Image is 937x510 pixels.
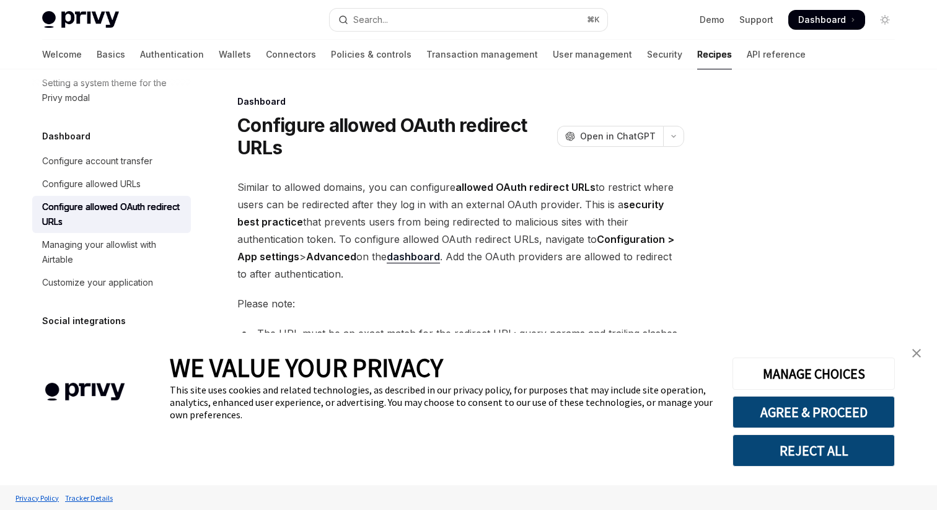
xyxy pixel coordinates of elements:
button: Open in ChatGPT [557,126,663,147]
a: Authentication [140,40,204,69]
a: Dashboard [788,10,865,30]
h5: Dashboard [42,129,90,144]
h1: Configure allowed OAuth redirect URLs [237,114,552,159]
strong: allowed OAuth redirect URLs [455,181,596,193]
a: Wallets [219,40,251,69]
div: Configure allowed OAuth redirect URLs [42,200,183,229]
div: Configure allowed URLs [42,177,141,191]
div: This site uses cookies and related technologies, as described in our privacy policy, for purposes... [170,384,714,421]
a: close banner [904,341,929,366]
a: Security [647,40,682,69]
a: Configure allowed OAuth redirect URLs [32,196,191,233]
a: Privacy Policy [12,487,62,509]
span: Similar to allowed domains, you can configure to restrict where users can be redirected after the... [237,178,684,283]
a: Policies & controls [331,40,411,69]
span: WE VALUE YOUR PRIVACY [170,351,443,384]
a: Demo [700,14,724,26]
button: MANAGE CHOICES [732,358,895,390]
strong: Advanced [306,250,356,263]
li: The URL must be an exact match for the redirect URL; query params and trailing slashes will error. [237,325,684,359]
img: light logo [42,11,119,29]
button: AGREE & PROCEED [732,396,895,428]
span: ⌘ K [587,15,600,25]
button: REJECT ALL [732,434,895,467]
a: API reference [747,40,806,69]
a: Welcome [42,40,82,69]
a: Recipes [697,40,732,69]
a: Configure account transfer [32,150,191,172]
a: Setting a system theme for the Privy modal [32,72,191,109]
a: Managing your allowlist with Airtable [32,234,191,271]
button: Toggle dark mode [875,10,895,30]
img: close banner [912,349,921,358]
span: Open in ChatGPT [580,130,656,143]
div: Search... [353,12,388,27]
a: Connectors [266,40,316,69]
span: Dashboard [798,14,846,26]
a: Customize your application [32,271,191,294]
div: Managing your allowlist with Airtable [42,237,183,267]
a: dashboard [387,250,440,263]
h5: Social integrations [42,314,126,328]
span: Please note: [237,295,684,312]
a: Configure allowed URLs [32,173,191,195]
div: Dashboard [237,95,684,108]
a: Transaction management [426,40,538,69]
a: Support [739,14,773,26]
div: Setting a system theme for the Privy modal [42,76,183,105]
a: Tracker Details [62,487,116,509]
div: Customize your application [42,275,153,290]
a: Basics [97,40,125,69]
div: Configure account transfer [42,154,152,169]
a: User management [553,40,632,69]
button: Open search [330,9,607,31]
img: company logo [19,365,151,419]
